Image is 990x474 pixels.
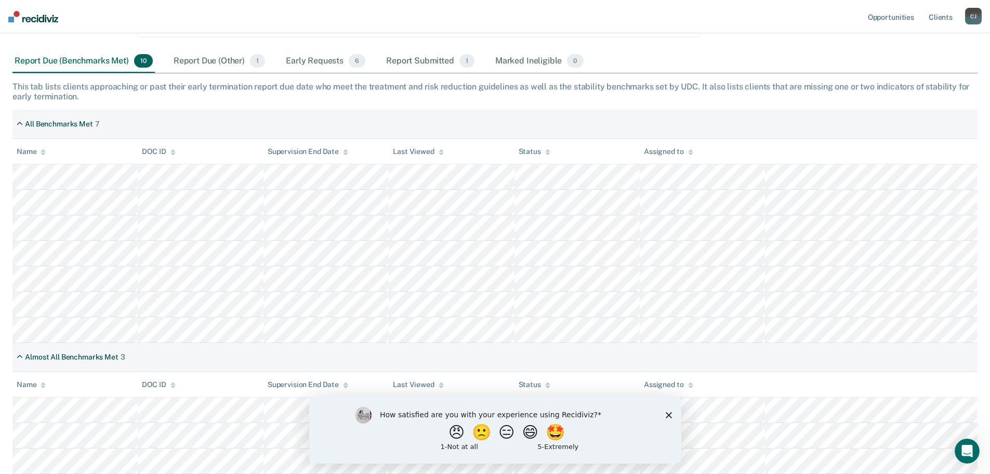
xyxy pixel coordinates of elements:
[142,380,175,389] div: DOC ID
[95,120,100,129] div: 7
[268,147,348,156] div: Supervision End Date
[268,380,348,389] div: Supervision End Date
[309,396,681,464] iframe: Survey by Kim from Recidiviz
[134,54,153,68] span: 10
[8,11,58,22] img: Recidiviz
[955,439,980,464] iframe: Intercom live chat
[121,353,125,362] div: 3
[349,54,365,68] span: 6
[142,147,175,156] div: DOC ID
[459,54,474,68] span: 1
[393,147,443,156] div: Last Viewed
[25,353,118,362] div: Almost All Benchmarks Met
[12,82,978,101] div: This tab lists clients approaching or past their early termination report due date who meet the t...
[567,54,583,68] span: 0
[250,54,265,68] span: 1
[17,147,46,156] div: Name
[644,380,693,389] div: Assigned to
[519,147,550,156] div: Status
[965,8,982,24] div: C J
[171,50,267,73] div: Report Due (Other)1
[965,8,982,24] button: CJ
[384,50,477,73] div: Report Submitted1
[12,50,155,73] div: Report Due (Benchmarks Met)10
[12,349,129,366] div: Almost All Benchmarks Met3
[644,147,693,156] div: Assigned to
[25,120,93,129] div: All Benchmarks Met
[493,50,586,73] div: Marked Ineligible0
[17,380,46,389] div: Name
[519,380,550,389] div: Status
[12,116,104,133] div: All Benchmarks Met7
[284,50,367,73] div: Early Requests6
[393,380,443,389] div: Last Viewed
